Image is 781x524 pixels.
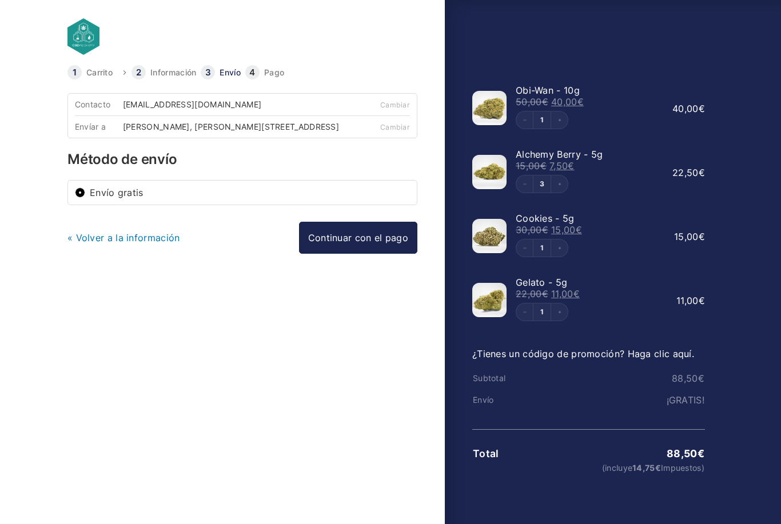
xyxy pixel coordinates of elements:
td: ¡GRATIS! [550,395,705,405]
bdi: 7,50 [549,160,575,171]
span: € [698,447,704,459]
span: € [655,463,661,473]
span: 14,75 [632,463,661,473]
button: Increment [551,303,568,321]
th: Subtotal [472,374,550,383]
a: Envío [220,69,241,77]
span: € [542,224,548,235]
a: ¿Tienes un código de promoción? Haga clic aquí. [472,348,694,359]
a: « Volver a la información [67,232,180,243]
small: (incluye Impuestos) [551,464,704,472]
a: Edit [533,245,551,251]
span: Obi-Wan - 10g [516,85,580,96]
a: Cambiar [380,123,410,131]
div: [PERSON_NAME], [PERSON_NAME][STREET_ADDRESS] [123,123,347,131]
a: Pago [264,69,284,77]
span: € [576,224,582,235]
a: Cambiar [380,101,410,109]
div: [EMAIL_ADDRESS][DOMAIN_NAME] [123,101,269,109]
a: Información [150,69,196,77]
button: Decrement [516,303,533,321]
span: € [699,231,705,242]
div: Envíar a [75,123,123,131]
span: € [542,288,548,299]
button: Decrement [516,175,533,193]
label: Envío gratis [90,188,410,197]
span: € [568,160,574,171]
span: € [573,288,580,299]
button: Decrement [516,111,533,129]
bdi: 88,50 [667,447,704,459]
span: Cookies - 5g [516,213,575,224]
bdi: 15,00 [551,224,582,235]
button: Increment [551,175,568,193]
button: Increment [551,111,568,129]
a: Edit [533,117,551,123]
span: € [540,160,547,171]
bdi: 11,00 [551,288,580,299]
button: Increment [551,239,568,257]
bdi: 40,00 [551,96,584,107]
bdi: 30,00 [516,224,548,235]
span: € [699,167,705,178]
span: Alchemy Berry - 5g [516,149,603,160]
bdi: 11,00 [676,295,705,306]
span: € [699,295,705,306]
th: Total [472,448,550,459]
span: € [698,373,704,384]
bdi: 15,00 [674,231,705,242]
span: € [699,103,705,114]
h3: Método de envío [67,153,417,166]
div: Contacto [75,101,123,109]
bdi: 50,00 [516,96,548,107]
a: Continuar con el pago [299,222,417,254]
bdi: 15,00 [516,160,547,171]
bdi: 22,00 [516,288,548,299]
a: Edit [533,309,551,315]
bdi: 88,50 [672,373,704,384]
span: € [577,96,584,107]
bdi: 22,50 [672,167,705,178]
span: € [542,96,548,107]
span: Gelato - 5g [516,277,567,288]
bdi: 40,00 [672,103,705,114]
button: Decrement [516,239,533,257]
a: Carrito [86,69,113,77]
a: Edit [533,181,551,187]
th: Envío [472,395,550,405]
